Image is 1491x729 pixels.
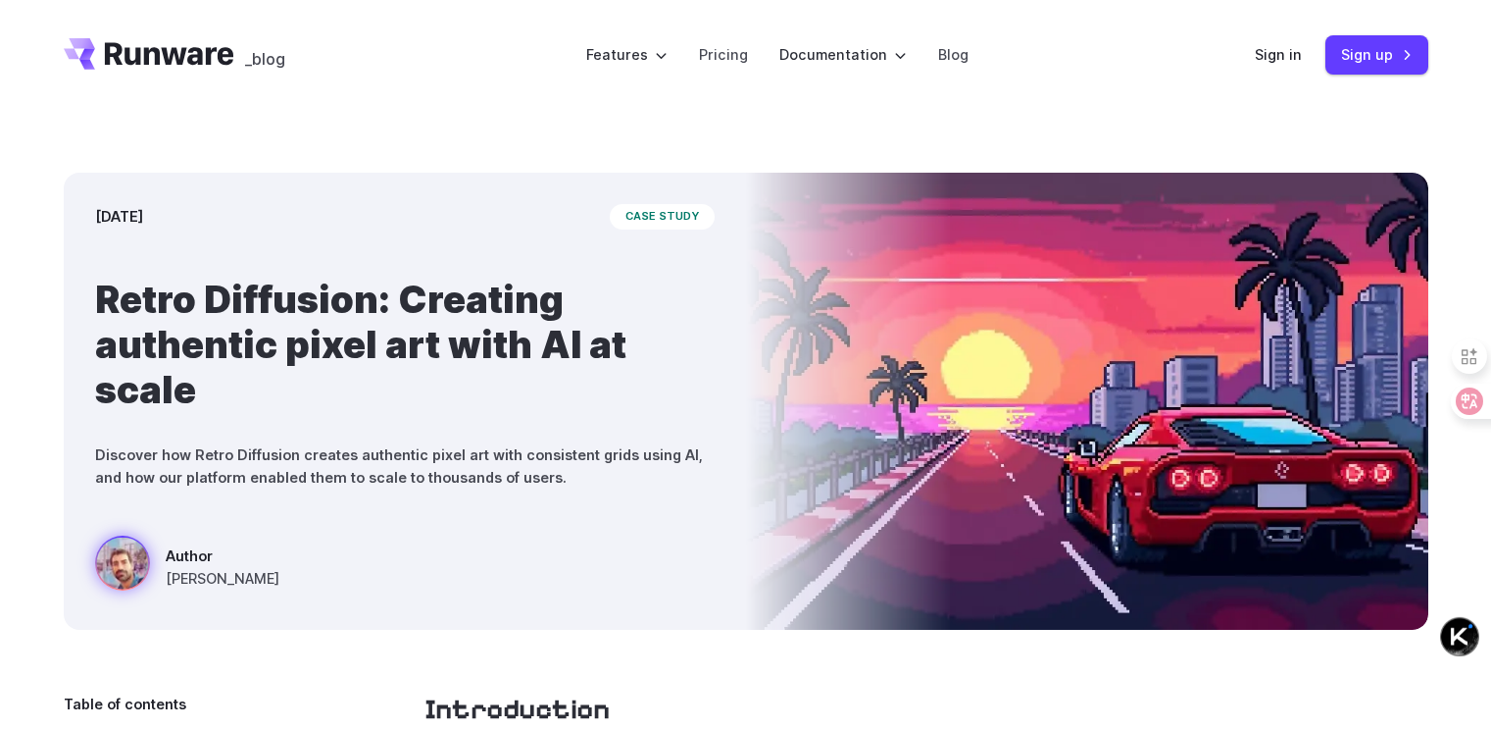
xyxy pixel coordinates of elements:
a: a red sports car on a futuristic highway with a sunset and city skyline in the background, styled... [95,536,279,599]
img: a red sports car on a futuristic highway with a sunset and city skyline in the background, styled... [746,173,1428,630]
a: _blog [245,38,285,70]
label: Documentation [779,43,907,66]
span: case study [610,204,715,230]
span: Table of contents [64,693,186,715]
span: Author [166,545,279,567]
a: Sign up [1325,35,1428,74]
a: Introduction [424,693,610,727]
label: Features [586,43,668,66]
a: Go to / [64,38,234,70]
time: [DATE] [95,205,143,228]
p: Discover how Retro Diffusion creates authentic pixel art with consistent grids using AI, and how ... [95,443,715,489]
a: Blog [938,43,969,66]
span: [PERSON_NAME] [166,567,279,590]
h1: Retro Diffusion: Creating authentic pixel art with AI at scale [95,277,715,412]
a: Pricing [699,43,748,66]
a: Sign in [1255,43,1302,66]
span: _blog [245,51,285,67]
